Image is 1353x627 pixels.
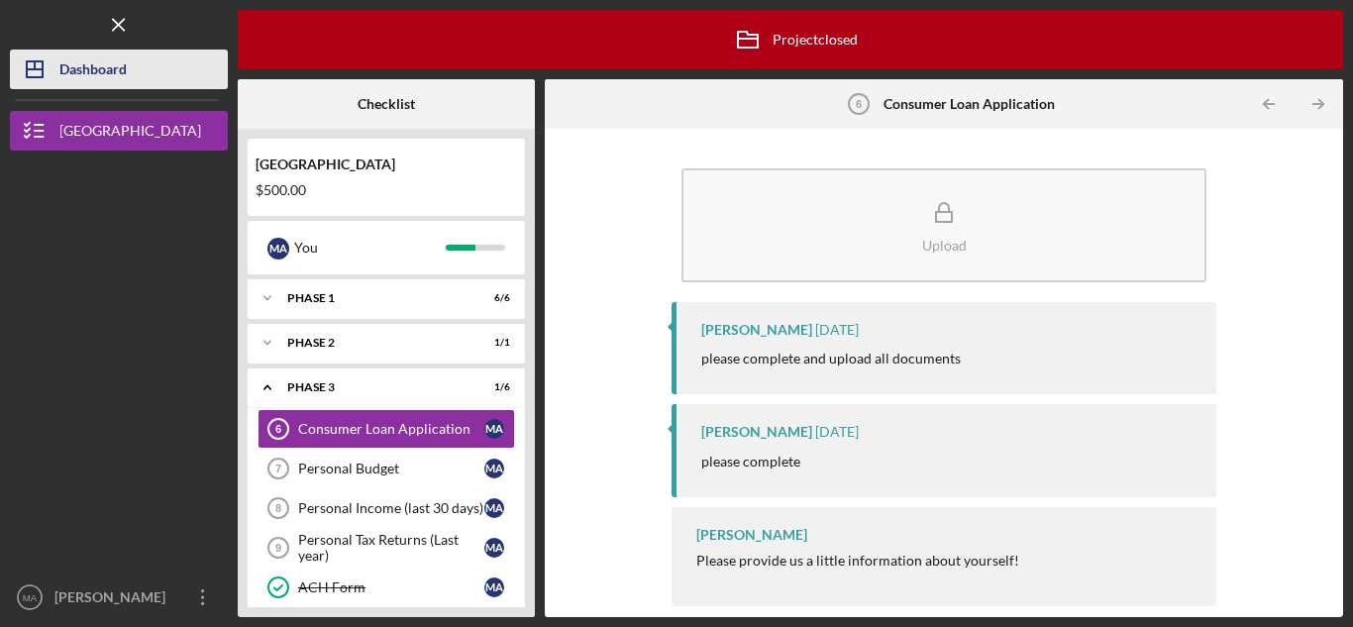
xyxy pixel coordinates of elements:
[258,409,515,449] a: 6Consumer Loan ApplicationMA
[275,502,281,514] tspan: 8
[267,238,289,260] div: M A
[681,168,1206,282] button: Upload
[701,424,812,440] div: [PERSON_NAME]
[258,449,515,488] a: 7Personal BudgetMA
[474,292,510,304] div: 6 / 6
[50,577,178,622] div: [PERSON_NAME]
[275,423,281,435] tspan: 6
[815,322,859,338] time: 2024-08-20 19:04
[258,568,515,607] a: ACH FormMA
[287,337,461,349] div: Phase 2
[287,292,461,304] div: Phase 1
[701,322,812,338] div: [PERSON_NAME]
[484,538,504,558] div: M A
[696,553,1019,569] div: Please provide us a little information about yourself!
[922,238,967,253] div: Upload
[256,182,517,198] div: $500.00
[484,577,504,597] div: M A
[10,577,228,617] button: MA[PERSON_NAME]
[484,419,504,439] div: M A
[10,111,228,151] button: [GEOGRAPHIC_DATA]
[10,50,228,89] button: Dashboard
[855,98,861,110] tspan: 6
[358,96,415,112] b: Checklist
[256,157,517,172] div: [GEOGRAPHIC_DATA]
[884,96,1055,112] b: Consumer Loan Application
[298,532,484,564] div: Personal Tax Returns (Last year)
[298,579,484,595] div: ACH Form
[59,50,127,94] div: Dashboard
[23,592,38,603] text: MA
[275,463,281,474] tspan: 7
[294,231,446,264] div: You
[298,421,484,437] div: Consumer Loan Application
[298,500,484,516] div: Personal Income (last 30 days)
[696,527,807,543] div: [PERSON_NAME]
[484,498,504,518] div: M A
[701,451,800,472] p: please complete
[298,461,484,476] div: Personal Budget
[59,111,201,156] div: [GEOGRAPHIC_DATA]
[815,424,859,440] time: 2024-08-07 22:51
[484,459,504,478] div: M A
[258,528,515,568] a: 9Personal Tax Returns (Last year)MA
[474,337,510,349] div: 1 / 1
[258,488,515,528] a: 8Personal Income (last 30 days)MA
[723,15,858,64] div: Project closed
[287,381,461,393] div: Phase 3
[275,542,281,554] tspan: 9
[474,381,510,393] div: 1 / 6
[701,348,961,369] p: please complete and upload all documents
